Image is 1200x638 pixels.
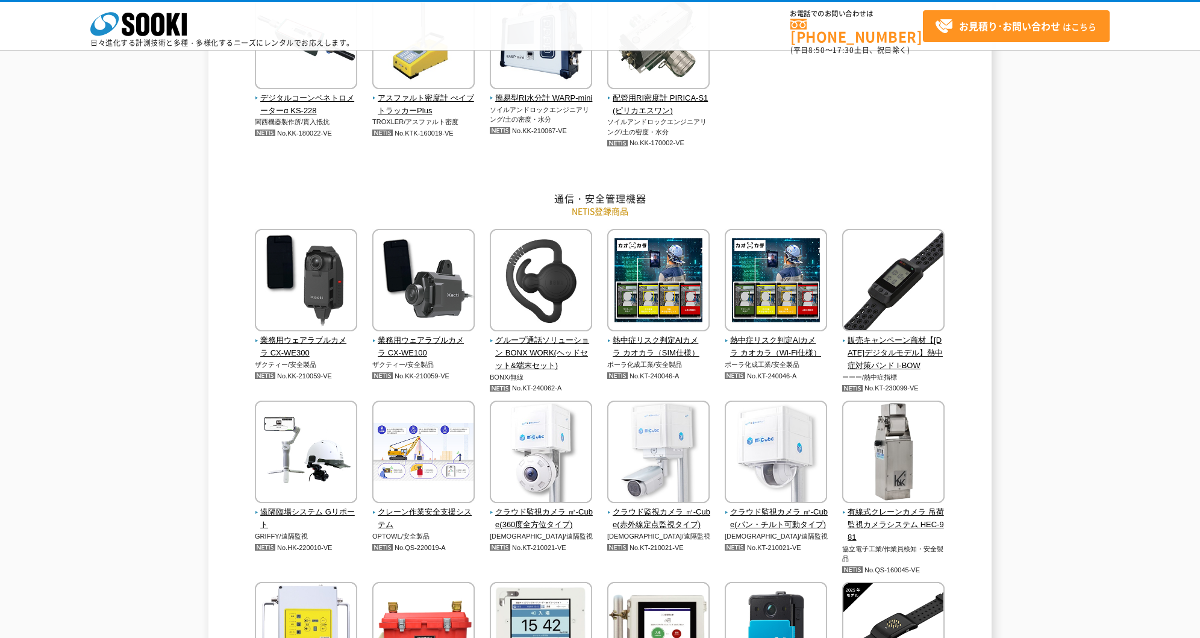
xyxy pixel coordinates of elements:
a: 遠隔臨場システム Gリポート [255,495,358,531]
a: 有線式クレーンカメラ 吊荷監視カメラシステム HEC-981 [842,495,945,544]
p: ポーラ化成工業/安全製品 [725,360,828,370]
img: グループ通話ソリューション BONX WORK(ヘッドセット&端末セット) [490,229,592,334]
p: No.KK-170002-VE [607,137,710,149]
p: No.KT-240046-A [725,370,828,383]
img: 有線式クレーンカメラ 吊荷監視カメラシステム HEC-981 [842,401,945,506]
img: 遠隔臨場システム Gリポート [255,401,357,506]
p: ソイルアンドロックエンジニアリング/土の密度・水分 [490,105,593,125]
a: クラウド監視カメラ ㎥-Cube(赤外線定点監視タイプ) [607,495,710,531]
img: 業務用ウェアラブルカメラ CX-WE100 [372,229,475,334]
span: アスファルト密度計 ぺイブトラッカーPlus [372,92,475,117]
a: クラウド監視カメラ ㎥-Cube(360度全方位タイプ) [490,495,593,531]
img: 業務用ウェアラブルカメラ CX-WE300 [255,229,357,334]
p: [DEMOGRAPHIC_DATA]/遠隔監視 [725,531,828,542]
img: クラウド監視カメラ ㎥-Cube(パン・チルト可動タイプ) [725,401,827,506]
p: No.QS-160045-VE [842,564,945,577]
span: はこちら [935,17,1096,36]
a: 熱中症リスク判定AIカメラ カオカラ（Wi-Fi仕様） [725,324,828,360]
h2: 通信・安全管理機器 [248,192,952,205]
a: クレーン作業安全支援システム [372,495,475,531]
a: デジタルコーンペネトロメーターα KS-228 [255,81,358,117]
p: BONX/無線 [490,372,593,383]
span: 17:30 [833,45,854,55]
p: No.KK-180022-VE [255,127,358,140]
a: お見積り･お問い合わせはこちら [923,10,1110,42]
a: [PHONE_NUMBER] [790,19,923,43]
p: No.HK-220010-VE [255,542,358,554]
p: No.KT-210021-VE [725,542,828,554]
p: No.KT-230099-VE [842,382,945,395]
img: クラウド監視カメラ ㎥-Cube(360度全方位タイプ) [490,401,592,506]
p: ポーラ化成工業/安全製品 [607,360,710,370]
span: クラウド監視カメラ ㎥-Cube(赤外線定点監視タイプ) [607,506,710,531]
img: 販売キャンペーン商材【2025年デジタルモデル】熱中症対策バンド I-BOW [842,229,945,334]
p: ソイルアンドロックエンジニアリング/土の密度・水分 [607,117,710,137]
span: グループ通話ソリューション BONX WORK(ヘッドセット&端末セット) [490,334,593,372]
span: お電話でのお問い合わせは [790,10,923,17]
p: [DEMOGRAPHIC_DATA]/遠隔監視 [607,531,710,542]
a: 販売キャンペーン商材【[DATE]デジタルモデル】熱中症対策バンド I-BOW [842,324,945,372]
span: 配管用RI密度計 PIRICA-S1(ピリカエスワン) [607,92,710,117]
p: TROXLER/アスファルト密度 [372,117,475,127]
img: 熱中症リスク判定AIカメラ カオカラ（SIM仕様） [607,229,710,334]
a: 配管用RI密度計 PIRICA-S1(ピリカエスワン) [607,81,710,117]
p: No.KT-240062-A [490,382,593,395]
p: No.KTK-160019-VE [372,127,475,140]
a: アスファルト密度計 ぺイブトラッカーPlus [372,81,475,117]
span: 遠隔臨場システム Gリポート [255,506,358,531]
img: 熱中症リスク判定AIカメラ カオカラ（Wi-Fi仕様） [725,229,827,334]
p: ーーー/熱中症指標 [842,372,945,383]
strong: お見積り･お問い合わせ [959,19,1060,33]
span: 有線式クレーンカメラ 吊荷監視カメラシステム HEC-981 [842,506,945,543]
img: クラウド監視カメラ ㎥-Cube(赤外線定点監視タイプ) [607,401,710,506]
p: 協立電子工業/作業員検知・安全製品 [842,544,945,564]
a: 業務用ウェアラブルカメラ CX-WE300 [255,324,358,360]
span: クレーン作業安全支援システム [372,506,475,531]
a: グループ通話ソリューション BONX WORK(ヘッドセット&端末セット) [490,324,593,372]
span: (平日 ～ 土日、祝日除く) [790,45,910,55]
a: 熱中症リスク判定AIカメラ カオカラ（SIM仕様） [607,324,710,360]
p: ザクティー/安全製品 [255,360,358,370]
p: ザクティー/安全製品 [372,360,475,370]
span: 8:50 [808,45,825,55]
p: No.QS-220019-A [372,542,475,554]
p: GRIFFY/遠隔監視 [255,531,358,542]
p: No.KK-210067-VE [490,125,593,137]
span: 業務用ウェアラブルカメラ CX-WE300 [255,334,358,360]
span: クラウド監視カメラ ㎥-Cube(パン・チルト可動タイプ) [725,506,828,531]
p: OPTOWL/安全製品 [372,531,475,542]
p: 関西機器製作所/貫入抵抗 [255,117,358,127]
a: クラウド監視カメラ ㎥-Cube(パン・チルト可動タイプ) [725,495,828,531]
p: No.KK-210059-VE [372,370,475,383]
span: 熱中症リスク判定AIカメラ カオカラ（Wi-Fi仕様） [725,334,828,360]
img: クレーン作業安全支援システム [372,401,475,506]
span: デジタルコーンペネトロメーターα KS-228 [255,92,358,117]
p: No.KT-210021-VE [490,542,593,554]
span: 簡易型RI水分計 WARP-mini [490,92,593,105]
p: No.KK-210059-VE [255,370,358,383]
span: 熱中症リスク判定AIカメラ カオカラ（SIM仕様） [607,334,710,360]
span: 販売キャンペーン商材【[DATE]デジタルモデル】熱中症対策バンド I-BOW [842,334,945,372]
a: 簡易型RI水分計 WARP-mini [490,81,593,105]
span: クラウド監視カメラ ㎥-Cube(360度全方位タイプ) [490,506,593,531]
p: 日々進化する計測技術と多種・多様化するニーズにレンタルでお応えします。 [90,39,354,46]
p: No.KT-240046-A [607,370,710,383]
p: NETIS登録商品 [248,205,952,217]
p: No.KT-210021-VE [607,542,710,554]
a: 業務用ウェアラブルカメラ CX-WE100 [372,324,475,360]
span: 業務用ウェアラブルカメラ CX-WE100 [372,334,475,360]
p: [DEMOGRAPHIC_DATA]/遠隔監視 [490,531,593,542]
